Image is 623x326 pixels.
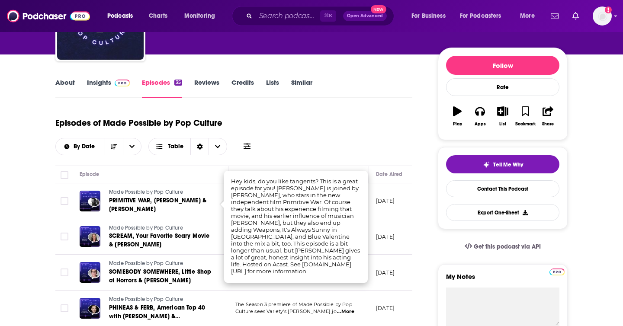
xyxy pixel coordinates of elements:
span: New [371,5,386,13]
button: open menu [405,9,456,23]
a: Made Possible by Pop Culture [109,260,213,268]
img: Podchaser Pro [115,80,130,86]
a: Credits [231,78,254,98]
span: Podcasts [107,10,133,22]
h2: Choose List sort [55,138,141,155]
button: open menu [514,9,546,23]
button: Open AdvancedNew [343,11,387,21]
span: Toggle select row [61,304,68,312]
span: Logged in as heidiv [593,6,612,26]
h1: Episodes of Made Possible by Pop Culture [55,118,222,128]
span: ⌘ K [320,10,336,22]
span: For Podcasters [460,10,501,22]
button: open menu [454,9,514,23]
button: Show profile menu [593,6,612,26]
div: Apps [475,121,486,127]
span: Made Possible by Pop Culture [109,225,183,231]
a: Pro website [549,267,565,275]
div: Date Aired [376,169,402,179]
div: Description [235,169,263,179]
button: Bookmark [514,101,536,132]
span: Toggle select row [61,233,68,240]
a: Episodes35 [142,78,182,98]
img: tell me why sparkle [483,161,490,168]
button: tell me why sparkleTell Me Why [446,155,559,173]
span: Monitoring [184,10,215,22]
span: Open Advanced [347,14,383,18]
a: Get this podcast via API [458,236,548,257]
a: Made Possible by Pop Culture [109,189,213,196]
span: SCREAM, Your Favorite Scary Movie & [PERSON_NAME] [109,232,210,248]
a: Similar [291,78,312,98]
button: Share [537,101,559,132]
button: open menu [56,144,105,150]
div: Play [453,121,462,127]
p: [DATE] [376,269,395,276]
span: More [520,10,535,22]
label: My Notes [446,272,559,288]
span: Charts [149,10,167,22]
button: Play [446,101,469,132]
span: For Business [411,10,446,22]
div: List [499,121,506,127]
button: List [491,101,514,132]
span: SOMEBODY SOMEWHERE, Little Shop of Horrors & [PERSON_NAME] [109,268,211,284]
div: Bookmark [515,121,536,127]
span: Tell Me Why [493,161,523,168]
button: Sort Direction [105,138,123,155]
a: Reviews [194,78,219,98]
span: Made Possible by Pop Culture [109,296,183,302]
a: SCREAM, Your Favorite Scary Movie & [PERSON_NAME] [109,232,213,249]
div: Sort Direction [190,138,209,155]
button: open menu [123,138,141,155]
p: [DATE] [376,304,395,312]
a: Show notifications dropdown [569,9,582,23]
a: About [55,78,75,98]
span: Made Possible by Pop Culture [109,189,183,195]
a: Made Possible by Pop Culture [109,224,213,232]
span: The Season 3 premiere of Made Possible by Pop [235,301,352,307]
span: Culture sees Variety's [PERSON_NAME] jo [235,308,337,314]
div: Share [542,121,554,127]
a: Contact This Podcast [446,180,559,197]
a: SOMEBODY SOMEWHERE, Little Shop of Horrors & [PERSON_NAME] [109,268,213,285]
p: [DATE] [376,233,395,240]
div: Search podcasts, credits, & more... [240,6,402,26]
div: Rate [446,78,559,96]
button: open menu [101,9,144,23]
button: Export One-Sheet [446,204,559,221]
div: Episode [80,169,99,179]
button: Apps [469,101,491,132]
span: ...More [337,308,354,315]
span: Toggle select row [61,197,68,205]
span: By Date [74,144,98,150]
span: Toggle select row [61,268,68,276]
button: open menu [178,9,226,23]
img: Podchaser - Follow, Share and Rate Podcasts [7,8,90,24]
button: Choose View [148,138,228,155]
span: Table [168,144,183,150]
svg: Add a profile image [605,6,612,13]
input: Search podcasts, credits, & more... [256,9,320,23]
span: Get this podcast via API [474,243,541,250]
a: Made Possible by Pop Culture [109,296,213,304]
span: Hey kids, do you like tangents? This is a great episode for you! [PERSON_NAME] is joined by [PERS... [231,178,360,275]
a: PRIMITIVE WAR, [PERSON_NAME] & [PERSON_NAME] [109,196,213,214]
a: InsightsPodchaser Pro [87,78,130,98]
a: PHINEAS & FERB, American Top 40 with [PERSON_NAME] & [PERSON_NAME] [109,304,213,321]
a: Lists [266,78,279,98]
a: Charts [143,9,173,23]
span: PRIMITIVE WAR, [PERSON_NAME] & [PERSON_NAME] [109,197,206,213]
span: Made Possible by Pop Culture [109,260,183,266]
button: Column Actions [356,169,367,180]
img: User Profile [593,6,612,26]
div: 35 [174,80,182,86]
button: Follow [446,56,559,75]
a: Show notifications dropdown [547,9,562,23]
p: [DATE] [376,197,395,205]
img: Podchaser Pro [549,268,565,275]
